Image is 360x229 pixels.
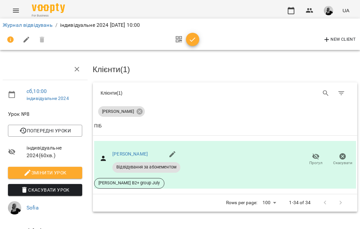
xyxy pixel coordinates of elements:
a: [PERSON_NAME] [112,151,148,157]
button: Menu [8,3,24,19]
div: [PERSON_NAME] [98,106,145,117]
span: Скасувати Урок [13,186,77,194]
a: Sofia [27,205,39,211]
span: New Client [323,36,356,44]
a: Журнал відвідувань [3,22,53,28]
button: Скасувати [329,150,356,169]
span: [PERSON_NAME] B2+ group July [94,180,164,186]
span: For Business [32,14,65,18]
div: Клієнти ( 1 ) [101,90,220,96]
span: Урок №8 [8,110,82,118]
span: індивідуальне 2024 ( 60 хв. ) [27,144,82,160]
button: Змінити урок [8,167,82,179]
nav: breadcrumb [3,21,357,29]
span: Відвідування за абонементом [112,164,180,170]
span: UA [342,7,349,14]
button: Search [318,85,334,101]
span: ПІБ [94,122,356,130]
a: індивідуальне 2024 [27,96,69,101]
button: UA [340,4,352,17]
h3: Клієнти ( 1 ) [93,65,358,74]
button: New Client [321,34,357,45]
span: Попередні уроки [13,127,77,135]
img: Voopty Logo [32,3,65,13]
p: 1-34 of 34 [289,200,310,206]
span: Скасувати [333,160,352,166]
button: Попередні уроки [8,125,82,137]
p: Rows per page: [226,200,257,206]
button: Скасувати Урок [8,184,82,196]
img: 8730fe8c2e579a870f07901198a56472.jpg [8,201,21,214]
span: [PERSON_NAME] [98,109,138,114]
button: Прогул [302,150,329,169]
a: сб , 10:00 [27,88,47,94]
div: Sort [94,122,102,130]
img: 8730fe8c2e579a870f07901198a56472.jpg [324,6,333,15]
div: 100 [260,198,278,207]
span: Прогул [309,160,323,166]
div: ПІБ [94,122,102,130]
div: Table Toolbar [93,82,358,104]
button: Фільтр [333,85,349,101]
li: / [55,21,57,29]
span: Змінити урок [13,169,77,177]
p: індивідуальне 2024 [DATE] 10:00 [60,21,140,29]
